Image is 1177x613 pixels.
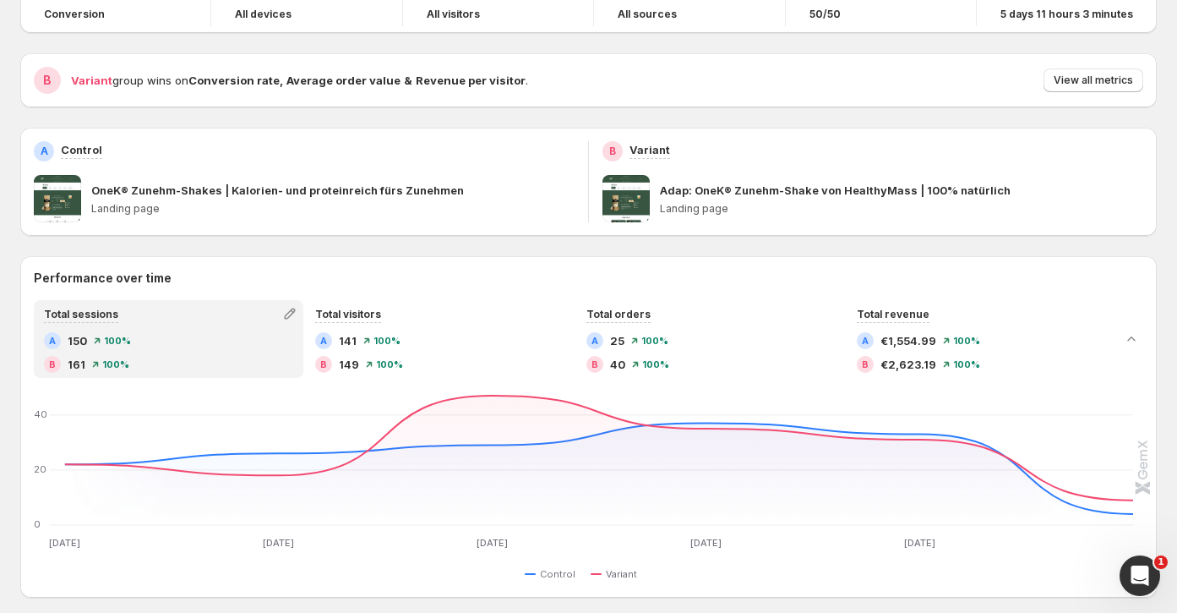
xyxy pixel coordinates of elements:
h2: A [591,336,598,346]
span: €1,554.99 [880,332,936,349]
h2: B [49,359,56,369]
h4: All devices [235,8,292,21]
span: Total revenue [857,308,929,320]
strong: & [404,74,412,87]
span: 100% [104,336,131,346]
text: [DATE] [477,537,508,549]
span: 100% [953,359,980,369]
span: 50/50 [809,8,841,21]
text: [DATE] [904,537,935,549]
h4: All visitors [427,8,480,21]
span: 5 days 11 hours 3 minutes [1000,8,1133,21]
p: Landing page [660,202,1143,216]
strong: Revenue per visitor [416,74,526,87]
span: 100% [641,336,668,346]
text: [DATE] [690,537,722,549]
button: Variant [591,564,644,584]
button: Collapse chart [1120,327,1143,351]
span: 141 [339,332,357,349]
span: 25 [610,332,624,349]
h2: A [41,145,48,158]
text: 40 [34,408,47,420]
span: Total orders [586,308,651,320]
h2: Performance over time [34,270,1143,287]
span: Control [540,567,575,581]
h2: A [862,336,869,346]
span: Variant [606,567,637,581]
h2: B [320,359,327,369]
text: [DATE] [49,537,80,549]
strong: Conversion rate [188,74,280,87]
p: Landing page [91,202,575,216]
span: €2,623.19 [880,356,936,373]
h2: A [320,336,327,346]
span: 1 [1154,556,1168,569]
span: 161 [68,356,85,373]
p: Control [61,141,102,158]
span: Variant [71,74,112,87]
span: 100% [642,359,669,369]
span: Conversion [44,8,105,21]
span: 100% [376,359,403,369]
span: 150 [68,332,87,349]
h2: B [43,72,52,89]
span: Total visitors [315,308,381,320]
span: Total sessions [44,308,118,320]
button: Control [525,564,582,584]
button: View all metrics [1043,68,1143,92]
text: [DATE] [263,537,294,549]
h2: B [591,359,598,369]
img: Adap: OneK® Zunehm-Shake von HealthyMass | 100% natürlich [602,175,650,222]
h2: A [49,336,56,346]
h2: B [609,145,616,158]
span: group wins on . [71,74,528,87]
iframe: Intercom live chat [1120,556,1160,596]
p: Variant [629,141,670,158]
span: 100% [102,359,129,369]
p: OneK® Zunehm-Shakes | Kalorien- und proteinreich fürs Zunehmen [91,182,464,199]
strong: Average order value [286,74,401,87]
strong: , [280,74,283,87]
span: 149 [339,356,359,373]
text: 20 [34,463,46,475]
span: 100% [373,336,401,346]
span: 100% [953,336,980,346]
text: 0 [34,518,41,530]
h2: B [862,359,869,369]
h4: All sources [618,8,677,21]
span: 40 [610,356,625,373]
img: OneK® Zunehm-Shakes | Kalorien- und proteinreich fürs Zunehmen [34,175,81,222]
p: Adap: OneK® Zunehm-Shake von HealthyMass | 100% natürlich [660,182,1011,199]
span: View all metrics [1054,74,1133,87]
